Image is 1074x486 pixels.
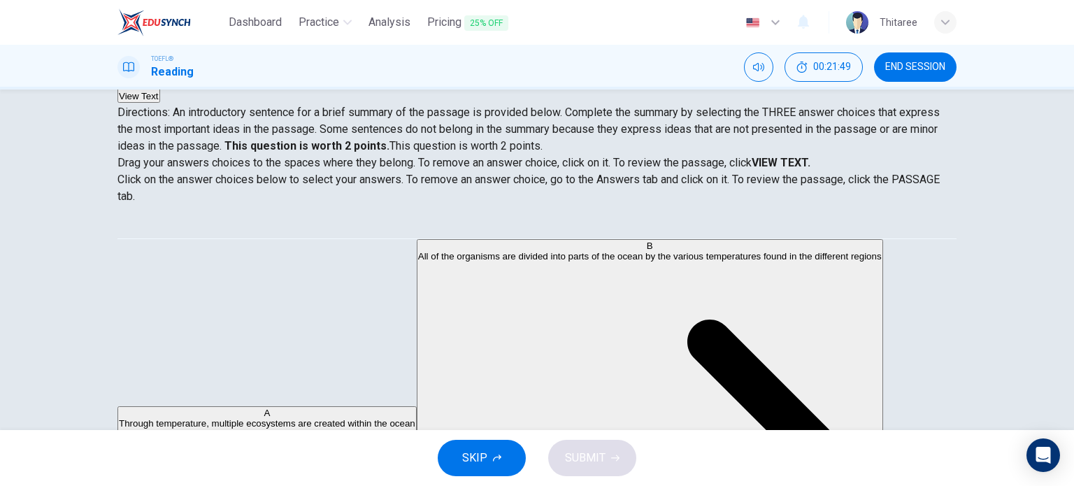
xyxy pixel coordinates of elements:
span: END SESSION [885,62,945,73]
span: SKIP [462,448,487,468]
span: All of the organisms are divided into parts of the ocean by the various temperatures found in the... [418,251,882,262]
span: Practice [299,14,339,31]
span: Through temperature, multiple ecosystems are created within the ocean [119,418,415,429]
span: Dashboard [229,14,282,31]
strong: VIEW TEXT. [752,156,810,169]
span: TOEFL® [151,54,173,64]
div: Open Intercom Messenger [1026,438,1060,472]
div: Hide [785,52,863,82]
div: Mute [744,52,773,82]
span: Directions: An introductory sentence for a brief summary of the passage is provided below. Comple... [117,106,940,152]
div: Choose test type tabs [117,205,957,238]
span: 25% OFF [464,15,508,31]
div: A [119,408,415,418]
div: Thitaree [880,14,917,31]
img: Profile picture [846,11,868,34]
span: Pricing [427,14,508,31]
img: EduSynch logo [117,8,191,36]
p: Drag your answers choices to the spaces where they belong. To remove an answer choice, click on i... [117,155,957,171]
p: Click on the answer choices below to select your answers. To remove an answer choice, go to the A... [117,171,957,205]
span: This question is worth 2 points. [389,139,543,152]
h1: Reading [151,64,194,80]
strong: This question is worth 2 points. [222,139,389,152]
img: en [744,17,761,28]
div: B [418,241,882,251]
span: Analysis [368,14,410,31]
span: 00:21:49 [813,62,851,73]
